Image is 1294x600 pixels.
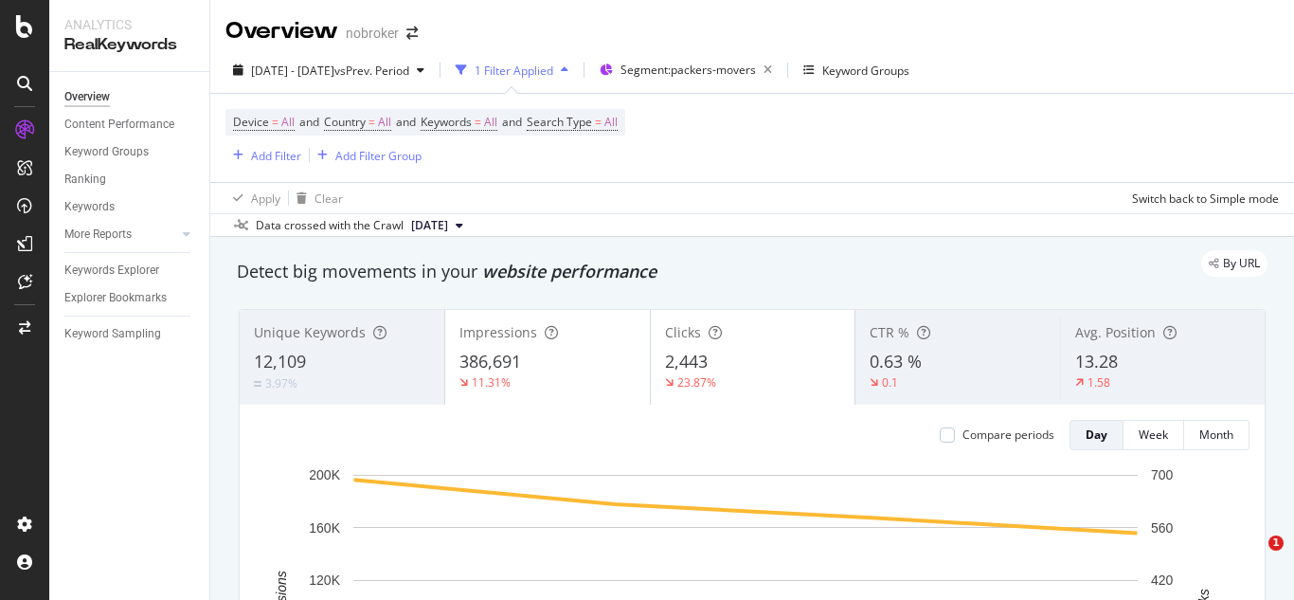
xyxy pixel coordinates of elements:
button: Add Filter Group [310,144,422,167]
span: All [281,109,295,136]
button: Clear [289,183,343,213]
span: Keywords [421,114,472,130]
div: Keyword Groups [64,142,149,162]
div: Overview [225,15,338,47]
a: Keywords [64,197,196,217]
text: 560 [1151,520,1174,536]
a: Explorer Bookmarks [64,288,196,308]
button: Segment:packers-movers [592,55,780,85]
div: Clear [315,191,343,207]
div: 11.31% [472,374,511,391]
div: 3.97% [265,375,297,391]
div: Keyword Groups [822,63,909,79]
span: vs Prev. Period [334,63,409,79]
span: 12,109 [254,350,306,373]
a: More Reports [64,225,177,245]
div: Month [1199,427,1233,443]
span: Unique Keywords [254,323,366,341]
iframe: Intercom live chat [1230,536,1275,581]
span: 1 [1268,536,1284,551]
div: Ranking [64,170,106,190]
span: = [368,114,375,130]
span: 0.63 % [870,350,922,373]
span: Impressions [459,323,537,341]
span: 2025 Aug. 4th [411,217,448,234]
div: Day [1086,427,1107,443]
div: 1.58 [1087,374,1110,391]
span: All [378,109,391,136]
span: Clicks [665,323,701,341]
button: Day [1069,420,1123,450]
button: Week [1123,420,1184,450]
span: [DATE] - [DATE] [251,63,334,79]
span: 386,691 [459,350,521,373]
span: = [475,114,481,130]
span: 2,443 [665,350,708,373]
span: and [299,114,319,130]
span: All [484,109,497,136]
div: Switch back to Simple mode [1132,191,1279,207]
text: 700 [1151,467,1174,482]
div: Add Filter Group [335,148,422,164]
img: Equal [254,381,261,387]
button: [DATE] - [DATE]vsPrev. Period [225,55,432,85]
div: 23.87% [677,374,716,391]
div: 1 Filter Applied [475,63,553,79]
span: = [272,114,279,130]
span: Country [324,114,366,130]
span: Device [233,114,269,130]
a: Keyword Groups [64,142,196,162]
button: Switch back to Simple mode [1124,183,1279,213]
a: Content Performance [64,115,196,135]
text: 160K [309,520,340,536]
div: Content Performance [64,115,174,135]
div: nobroker [346,24,399,43]
span: = [595,114,602,130]
span: and [396,114,416,130]
span: Segment: packers-movers [620,62,756,78]
div: RealKeywords [64,34,194,56]
span: Avg. Position [1075,323,1156,341]
div: Overview [64,87,110,107]
div: Week [1139,427,1168,443]
div: Data crossed with the Crawl [256,217,404,234]
div: Keywords [64,197,115,217]
span: CTR % [870,323,909,341]
text: 420 [1151,573,1174,588]
span: All [604,109,618,136]
div: Explorer Bookmarks [64,288,167,308]
button: 1 Filter Applied [448,55,576,85]
button: Month [1184,420,1249,450]
button: Apply [225,183,280,213]
button: Add Filter [225,144,301,167]
a: Ranking [64,170,196,190]
div: 0.1 [882,374,898,391]
span: and [502,114,522,130]
div: Keyword Sampling [64,324,161,344]
text: 120K [309,573,340,588]
button: Keyword Groups [796,55,917,85]
div: Add Filter [251,148,301,164]
span: 13.28 [1075,350,1118,373]
a: Keyword Sampling [64,324,196,344]
div: More Reports [64,225,132,245]
div: legacy label [1201,250,1267,277]
div: Analytics [64,15,194,34]
span: By URL [1223,258,1260,269]
button: [DATE] [404,214,471,237]
a: Keywords Explorer [64,261,196,281]
div: Keywords Explorer [64,261,159,281]
span: Search Type [527,114,592,130]
text: 200K [309,467,340,482]
div: Apply [251,191,280,207]
div: arrow-right-arrow-left [406,27,418,40]
a: Overview [64,87,196,107]
div: Compare periods [962,427,1054,443]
